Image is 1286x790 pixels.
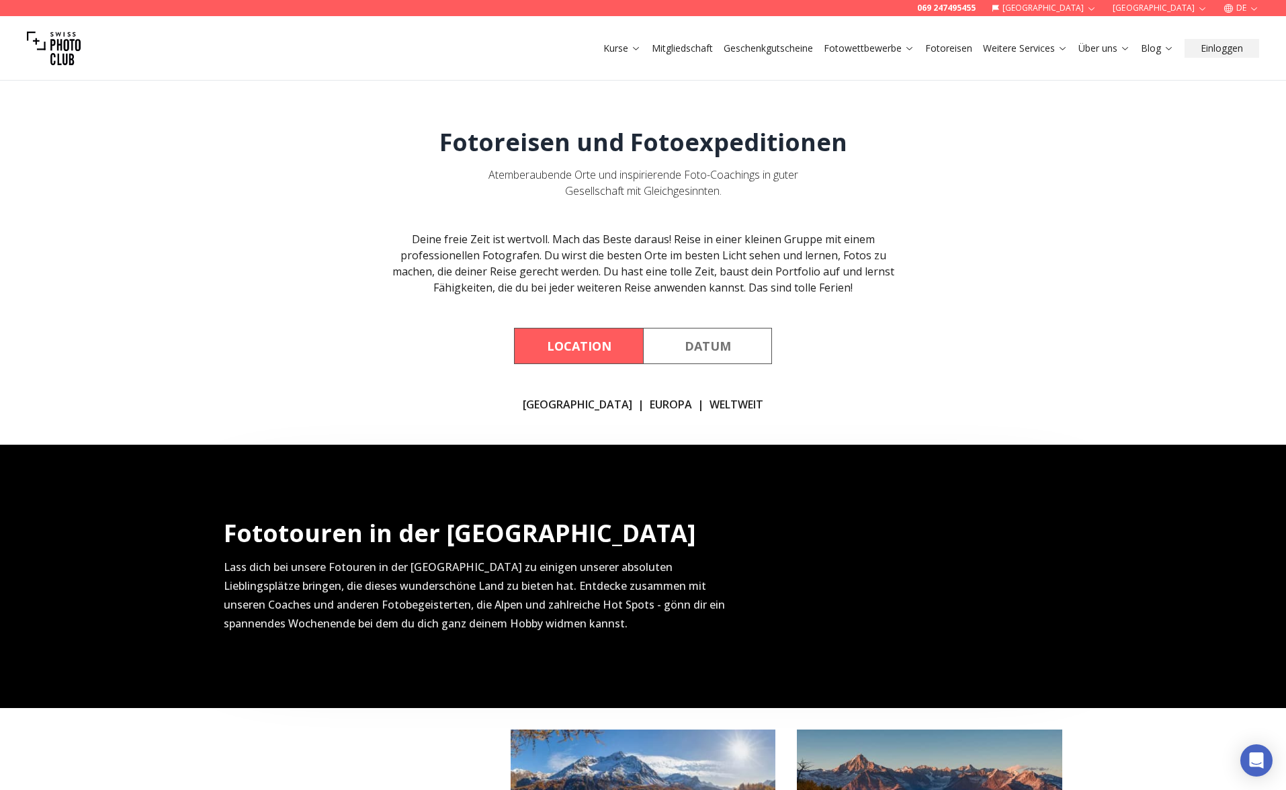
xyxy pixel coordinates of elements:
[1135,39,1179,58] button: Blog
[514,328,772,364] div: Course filter
[925,42,972,55] a: Fotoreisen
[724,42,813,55] a: Geschenkgutscheine
[27,21,81,75] img: Swiss photo club
[1240,744,1273,777] div: Open Intercom Messenger
[978,39,1073,58] button: Weitere Services
[824,42,914,55] a: Fotowettbewerbe
[1073,39,1135,58] button: Über uns
[920,39,978,58] button: Fotoreisen
[523,396,763,412] div: | |
[385,231,901,296] div: Deine freie Zeit ist wertvoll. Mach das Beste daraus! Reise in einer kleinen Gruppe mit einem pro...
[1141,42,1174,55] a: Blog
[598,39,646,58] button: Kurse
[646,39,718,58] button: Mitgliedschaft
[514,328,643,364] button: By Location
[650,396,692,412] a: EUROPA
[710,396,763,412] a: WELTWEIT
[818,39,920,58] button: Fotowettbewerbe
[488,167,798,198] span: Atemberaubende Orte und inspirierende Foto-Coachings in guter Gesellschaft mit Gleichgesinnten.
[718,39,818,58] button: Geschenkgutscheine
[603,42,641,55] a: Kurse
[1078,42,1130,55] a: Über uns
[652,42,713,55] a: Mitgliedschaft
[643,328,772,364] button: By Date
[439,129,847,156] h1: Fotoreisen und Fotoexpeditionen
[983,42,1068,55] a: Weitere Services
[1185,39,1259,58] button: Einloggen
[224,560,725,631] span: Lass dich bei unsere Fotouren in der [GEOGRAPHIC_DATA] zu einigen unserer absoluten Lieblingsplät...
[917,3,976,13] a: 069 247495455
[224,520,696,547] h2: Fototouren in der [GEOGRAPHIC_DATA]
[523,396,632,412] a: [GEOGRAPHIC_DATA]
